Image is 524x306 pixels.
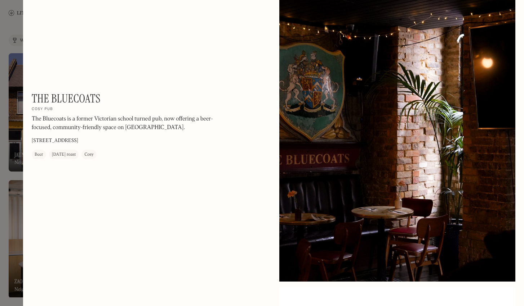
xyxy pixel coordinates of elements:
p: The Bluecoats is a former Victorian school turned pub, now offering a beer-focused, community-fri... [32,115,226,132]
div: Beer [35,151,43,159]
p: [STREET_ADDRESS] [32,137,78,145]
h1: The Bluecoats [32,92,101,105]
h2: Cosy pub [32,107,53,112]
div: [DATE] roast [52,151,76,159]
div: Cosy [84,151,93,159]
